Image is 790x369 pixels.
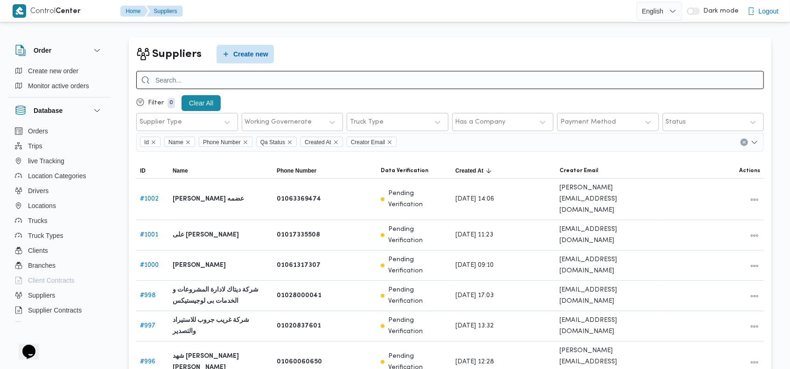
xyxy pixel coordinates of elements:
[333,139,339,145] button: Remove Created At from selection in this group
[559,315,656,337] span: [EMAIL_ADDRESS][DOMAIN_NAME]
[28,125,48,137] span: Orders
[11,153,106,168] button: live Tracking
[140,137,161,147] span: Id
[350,118,384,126] div: Truck Type
[455,194,494,205] span: [DATE] 14:06
[277,194,321,205] b: 01063369474
[388,188,448,210] p: Pending Verification
[700,7,739,15] span: Dark mode
[28,260,56,271] span: Branches
[749,321,760,332] button: All actions
[203,137,241,147] span: Phone Number
[287,139,293,145] button: Remove Qa Status from selection in this group
[11,228,106,243] button: Truck Types
[13,4,26,18] img: X8yXhbKr1z7QwAAAABJRU5ErkJggg==
[11,198,106,213] button: Locations
[140,292,156,299] a: #998
[28,80,89,91] span: Monitor active orders
[185,139,191,145] button: Remove Name from selection in this group
[11,258,106,273] button: Branches
[455,260,494,271] span: [DATE] 09:10
[11,213,106,228] button: Trucks
[34,45,51,56] h3: Order
[485,167,493,174] svg: Sorted in descending order
[666,118,686,126] div: Status
[136,163,169,178] button: ID
[560,118,616,126] div: Payment Method
[28,200,56,211] span: Locations
[28,170,86,181] span: Location Categories
[11,183,106,198] button: Drivers
[173,167,188,174] span: Name
[217,45,274,63] button: Create new
[28,320,51,331] span: Devices
[759,6,779,17] span: Logout
[15,45,103,56] button: Order
[11,243,106,258] button: Clients
[388,315,448,337] p: Pending Verification
[11,303,106,318] button: Supplier Contracts
[11,273,106,288] button: Client Contracts
[11,318,106,333] button: Devices
[233,49,268,60] span: Create new
[277,230,320,241] b: 01017335508
[28,140,42,152] span: Trips
[11,124,106,139] button: Orders
[455,290,494,301] span: [DATE] 17:03
[140,232,158,238] a: #1001
[56,8,81,15] b: Center
[15,105,103,116] button: Database
[140,118,182,126] div: Supplier Type
[7,63,110,97] div: Order
[11,288,106,303] button: Suppliers
[277,356,322,368] b: 01060060650
[744,2,783,21] button: Logout
[173,285,269,307] b: شركة ديتاك لادارة المشروعات و الخدمات بى لوجيستيكس
[559,167,598,174] span: Creator Email
[243,139,248,145] button: Remove Phone Number from selection in this group
[28,245,48,256] span: Clients
[164,137,195,147] span: Name
[260,137,285,147] span: Qa Status
[277,167,316,174] span: Phone Number
[388,285,448,307] p: Pending Verification
[147,6,183,17] button: Suppliers
[182,95,221,111] button: Clear All
[277,260,321,271] b: 01061317307
[140,323,155,329] a: #997
[9,332,39,360] iframe: chat widget
[168,98,175,108] p: 0
[351,137,385,147] span: Creator Email
[199,137,252,147] span: Phone Number
[136,71,764,89] input: Search...
[455,118,506,126] div: Has a Company
[381,167,428,174] span: Data Verification
[277,320,321,332] b: 01020837601
[559,182,656,216] span: [PERSON_NAME][EMAIL_ADDRESS][DOMAIN_NAME]
[11,168,106,183] button: Location Categories
[256,137,297,147] span: Qa Status
[455,356,494,368] span: [DATE] 12:28
[173,260,226,271] b: [PERSON_NAME]
[140,262,159,268] a: #1000
[749,230,760,241] button: All actions
[169,163,273,178] button: Name
[749,194,760,205] button: All actions
[28,230,63,241] span: Truck Types
[452,163,556,178] button: Created AtSorted in descending order
[387,139,392,145] button: Remove Creator Email from selection in this group
[749,260,760,272] button: All actions
[140,359,155,365] a: #996
[559,254,656,277] span: [EMAIL_ADDRESS][DOMAIN_NAME]
[277,290,322,301] b: 01028000041
[173,194,244,205] b: [PERSON_NAME] عضمه
[347,137,397,147] span: Creator Email
[28,215,47,226] span: Trucks
[34,105,63,116] h3: Database
[152,46,202,63] h2: Suppliers
[559,224,656,246] span: [EMAIL_ADDRESS][DOMAIN_NAME]
[11,63,106,78] button: Create new order
[388,224,448,246] p: Pending Verification
[28,275,75,286] span: Client Contracts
